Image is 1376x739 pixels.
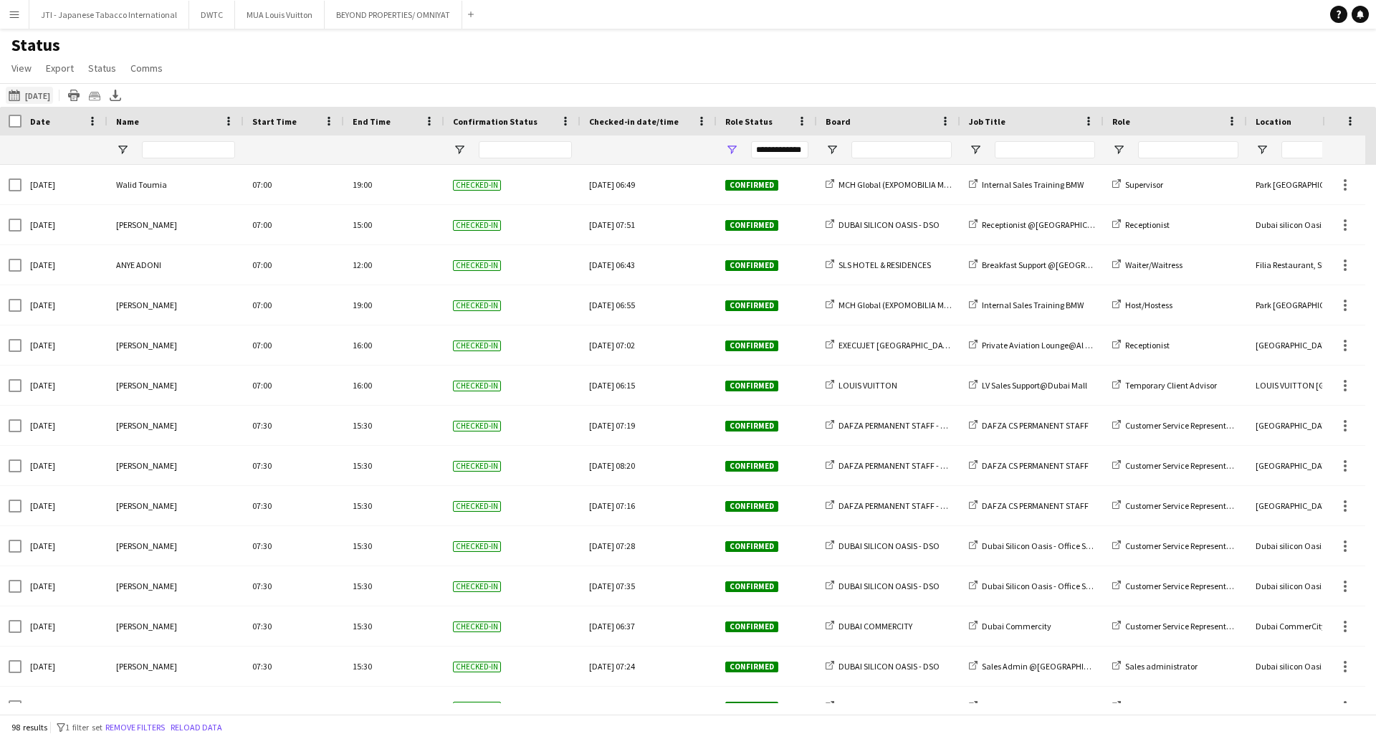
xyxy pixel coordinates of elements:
[1112,621,1245,631] a: Customer Service Representative
[453,381,501,391] span: Checked-in
[969,116,1005,127] span: Job Title
[982,340,1164,351] span: Private Aviation Lounge@Al [GEOGRAPHIC_DATA]
[826,259,931,270] a: SLS HOTEL & RESIDENCES
[344,165,444,204] div: 19:00
[1112,340,1170,351] a: Receptionist
[1125,581,1245,591] span: Customer Service Representative
[344,526,444,566] div: 15:30
[838,540,940,551] span: DUBAI SILICON OASIS - DSO
[21,205,107,244] div: [DATE]
[344,285,444,325] div: 19:00
[116,179,167,190] span: Walid Toumia
[969,500,1089,511] a: DAFZA CS PERMANENT STAFF
[982,460,1089,471] span: DAFZA CS PERMANENT STAFF
[168,720,225,735] button: Reload data
[1112,219,1170,230] a: Receptionist
[453,501,501,512] span: Checked-in
[969,179,1084,190] a: Internal Sales Training BMW
[969,219,1114,230] a: Receptionist @[GEOGRAPHIC_DATA]
[116,540,177,551] span: [PERSON_NAME]
[589,165,708,204] div: [DATE] 06:49
[838,420,978,431] span: DAFZA PERMANENT STAFF - 2019/2025
[589,205,708,244] div: [DATE] 07:51
[130,62,163,75] span: Comms
[116,621,177,631] span: [PERSON_NAME]
[1138,141,1238,158] input: Role Filter Input
[589,366,708,405] div: [DATE] 06:15
[838,380,897,391] span: LOUIS VUITTON
[982,540,1109,551] span: Dubai Silicon Oasis - Office Support
[11,62,32,75] span: View
[453,340,501,351] span: Checked-in
[21,647,107,686] div: [DATE]
[453,143,466,156] button: Open Filter Menu
[344,486,444,525] div: 15:30
[344,687,444,726] div: 15:30
[344,446,444,485] div: 15:30
[1125,420,1245,431] span: Customer Service Representative
[453,421,501,432] span: Checked-in
[189,1,235,29] button: DWTC
[982,661,1196,672] span: Sales Admin @[GEOGRAPHIC_DATA] [GEOGRAPHIC_DATA]
[725,143,738,156] button: Open Filter Menu
[30,116,50,127] span: Date
[125,59,168,77] a: Comms
[6,87,53,104] button: [DATE]
[116,420,177,431] span: [PERSON_NAME]
[21,285,107,325] div: [DATE]
[244,285,344,325] div: 07:00
[725,421,778,432] span: Confirmed
[1256,116,1291,127] span: Location
[107,87,124,104] app-action-btn: Export XLSX
[453,662,501,672] span: Checked-in
[982,259,1134,270] span: Breakfast Support @[GEOGRAPHIC_DATA]
[116,581,177,591] span: [PERSON_NAME]
[1125,540,1245,551] span: Customer Service Representative
[826,581,940,591] a: DUBAI SILICON OASIS - DSO
[29,1,189,29] button: JTI - Japanese Tabacco International
[344,606,444,646] div: 15:30
[982,621,1051,631] span: Dubai Commercity
[969,621,1051,631] a: Dubai Commercity
[1112,380,1217,391] a: Temporary Client Advisor
[344,366,444,405] div: 16:00
[826,701,940,712] a: DUBAI SILICON OASIS - DSO
[725,581,778,592] span: Confirmed
[1125,701,1245,712] span: Customer Service Representative
[725,662,778,672] span: Confirmed
[453,116,537,127] span: Confirmation Status
[21,566,107,606] div: [DATE]
[116,116,139,127] span: Name
[1112,116,1130,127] span: Role
[1112,179,1163,190] a: Supervisor
[826,300,1079,310] a: MCH Global (EXPOMOBILIA MCH GLOBAL ME LIVE MARKETING LLC)
[344,245,444,285] div: 12:00
[453,702,501,712] span: Checked-in
[982,300,1084,310] span: Internal Sales Training BMW
[116,300,177,310] span: [PERSON_NAME]
[838,259,931,270] span: SLS HOTEL & RESIDENCES
[1125,621,1245,631] span: Customer Service Representative
[116,661,177,672] span: [PERSON_NAME]
[244,526,344,566] div: 07:30
[21,446,107,485] div: [DATE]
[826,420,978,431] a: DAFZA PERMANENT STAFF - 2019/2025
[1112,701,1245,712] a: Customer Service Representative
[725,501,778,512] span: Confirmed
[235,1,325,29] button: MUA Louis Vuitton
[1112,540,1245,551] a: Customer Service Representative
[826,219,940,230] a: DUBAI SILICON OASIS - DSO
[982,701,1109,712] span: Dubai Silicon Oasis - Office Support
[838,701,940,712] span: DUBAI SILICON OASIS - DSO
[244,446,344,485] div: 07:30
[244,366,344,405] div: 07:00
[1125,300,1172,310] span: Host/Hostess
[244,606,344,646] div: 07:30
[1125,661,1198,672] span: Sales administrator
[1112,259,1182,270] a: Waiter/Waitress
[102,720,168,735] button: Remove filters
[589,526,708,566] div: [DATE] 07:28
[589,325,708,365] div: [DATE] 07:02
[589,687,708,726] div: [DATE] 07:24
[116,460,177,471] span: [PERSON_NAME]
